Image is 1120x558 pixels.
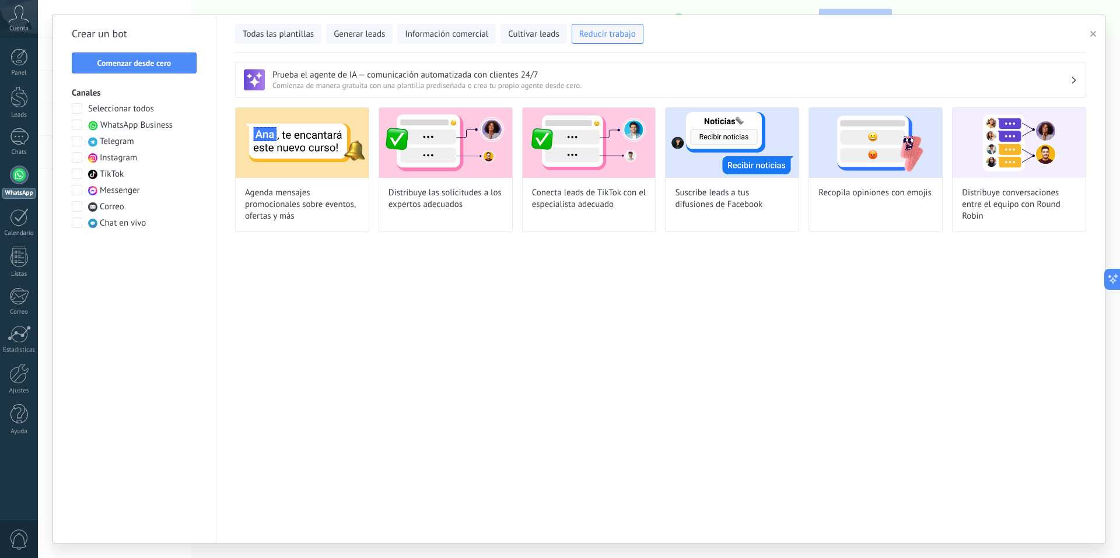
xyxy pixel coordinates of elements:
img: Agenda mensajes promocionales sobre eventos, ofertas y más [236,108,369,178]
span: Suscribe leads a tus difusiones de Facebook [675,187,789,210]
div: Ayuda [2,428,36,436]
img: Distribuye conversaciones entre el equipo con Round Robin [953,108,1086,178]
button: Comenzar desde cero [72,52,197,73]
span: Distribuye conversaciones entre el equipo con Round Robin [962,187,1076,222]
span: TikTok [100,169,124,180]
span: Generar leads [334,29,385,40]
h2: Crear un bot [72,24,197,43]
div: Listas [2,271,36,278]
div: Leads [2,111,36,119]
button: Cultivar leads [501,24,566,44]
img: Distribuye las solicitudes a los expertos adecuados [379,108,512,178]
span: Cultivar leads [508,29,559,40]
div: Calendario [2,230,36,237]
span: Reducir trabajo [579,29,636,40]
button: Información comercial [397,24,496,44]
span: Conecta leads de TikTok con el especialista adecuado [532,187,646,210]
img: Suscribe leads a tus difusiones de Facebook [666,108,799,178]
h3: Canales [72,87,197,99]
span: Comenzar desde cero [97,59,171,67]
button: Reducir trabajo [572,24,643,44]
span: Correo [100,201,124,213]
span: Recopila opiniones con emojis [818,187,932,199]
span: Comienza de manera gratuita con una plantilla prediseñada o crea tu propio agente desde cero. [272,80,1070,90]
span: Distribuye las solicitudes a los expertos adecuados [388,187,503,210]
div: Correo [2,308,36,316]
span: Messenger [100,185,140,196]
img: Conecta leads de TikTok con el especialista adecuado [523,108,656,178]
img: Recopila opiniones con emojis [809,108,942,178]
div: Ajustes [2,387,36,395]
button: Generar leads [326,24,393,44]
span: WhatsApp Business [100,120,173,131]
div: Panel [2,69,36,77]
span: Telegram [100,136,134,148]
span: Instagram [100,152,137,164]
div: Estadísticas [2,346,36,354]
span: Chat en vivo [100,217,146,229]
span: Seleccionar todos [88,103,154,115]
div: Chats [2,149,36,156]
span: Información comercial [405,29,488,40]
span: Todas las plantillas [243,29,314,40]
button: Todas las plantillas [235,24,321,44]
span: Agenda mensajes promocionales sobre eventos, ofertas y más [245,187,359,222]
div: WhatsApp [2,188,36,199]
h3: Prueba el agente de IA — comunicación automatizada con clientes 24/7 [272,69,1070,80]
span: Cuenta [9,25,29,33]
